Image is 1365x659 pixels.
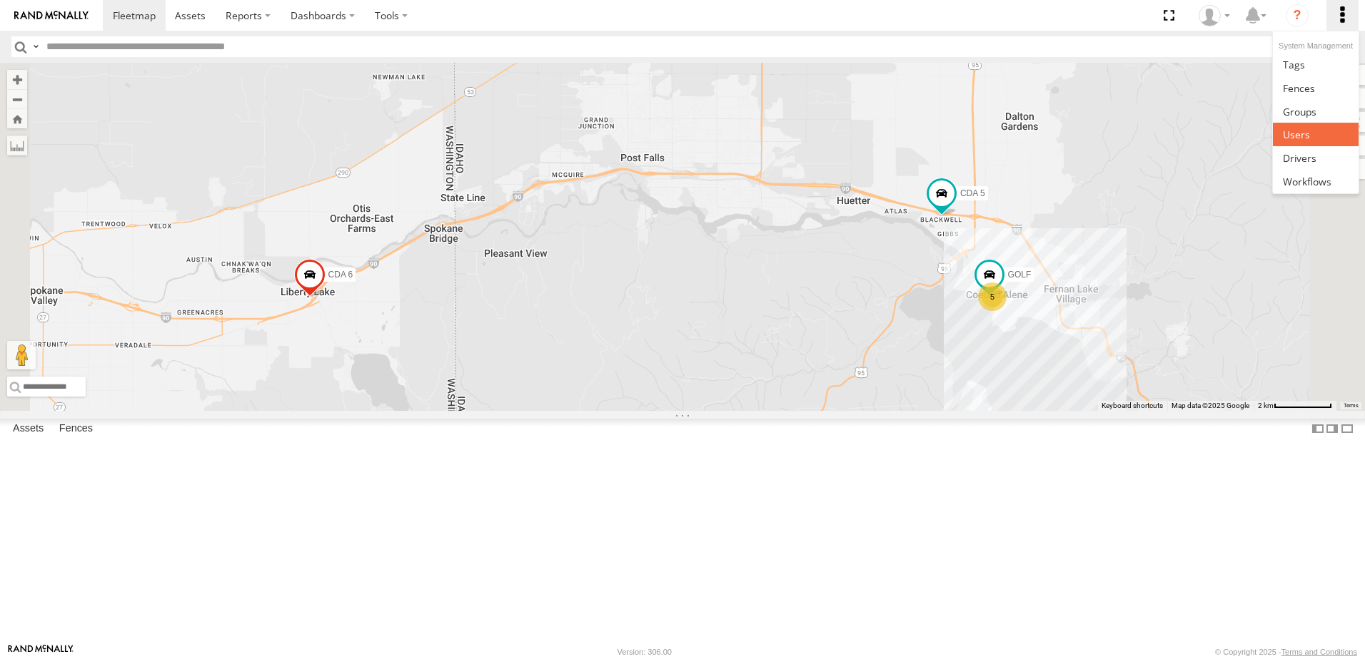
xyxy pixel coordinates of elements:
a: Terms and Conditions [1281,648,1357,656]
div: 5 [978,282,1007,311]
button: Keyboard shortcuts [1102,401,1163,411]
label: Dock Summary Table to the Left [1311,419,1325,439]
span: 2 km [1258,402,1274,409]
button: Drag Pegman onto the map to open Street View [7,341,36,369]
button: Zoom in [7,70,27,89]
button: Map Scale: 2 km per 78 pixels [1254,401,1336,411]
span: Map data ©2025 Google [1172,402,1249,409]
span: CDA 6 [328,270,353,280]
div: Version: 306.00 [618,648,672,656]
a: Terms (opens in new tab) [1344,403,1359,409]
label: Fences [52,419,100,439]
a: Visit our Website [8,645,74,659]
img: rand-logo.svg [14,11,89,21]
label: Search Query [30,36,41,57]
span: GOLF [1008,270,1032,280]
label: Hide Summary Table [1340,419,1354,439]
button: Zoom Home [7,109,27,128]
label: Dock Summary Table to the Right [1325,419,1339,439]
span: CDA 5 [960,188,985,198]
label: Measure [7,136,27,155]
div: © Copyright 2025 - [1215,648,1357,656]
div: Brandon McMartin [1194,5,1235,26]
i: ? [1286,4,1309,27]
label: Assets [6,419,51,439]
button: Zoom out [7,89,27,109]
